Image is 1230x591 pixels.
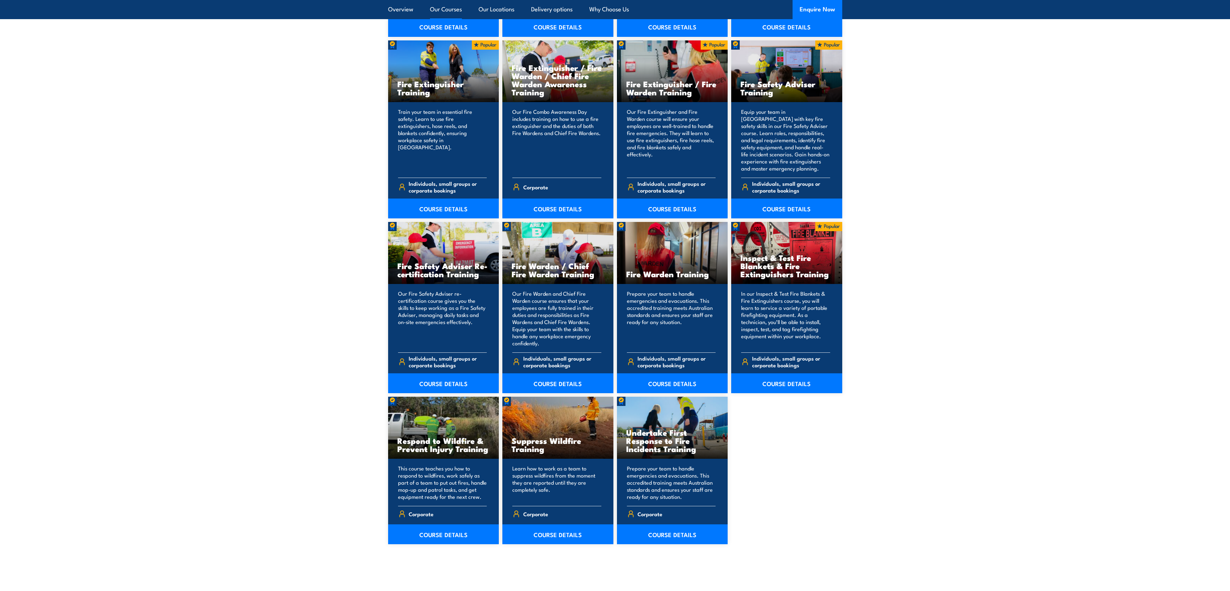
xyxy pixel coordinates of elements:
a: COURSE DETAILS [502,373,613,393]
h3: Fire Extinguisher / Fire Warden / Chief Fire Warden Awareness Training [512,63,604,96]
p: Prepare your team to handle emergencies and evacuations. This accredited training meets Australia... [627,465,716,500]
p: This course teaches you how to respond to wildfires, work safely as part of a team to put out fir... [398,465,487,500]
h3: Fire Extinguisher Training [397,80,490,96]
h3: Fire Safety Adviser Training [740,80,833,96]
p: Prepare your team to handle emergencies and evacuations. This accredited training meets Australia... [627,290,716,347]
a: COURSE DETAILS [388,17,499,37]
a: COURSE DETAILS [388,524,499,544]
a: COURSE DETAILS [731,17,842,37]
a: COURSE DETAILS [617,17,728,37]
a: COURSE DETAILS [502,524,613,544]
p: Equip your team in [GEOGRAPHIC_DATA] with key fire safety skills in our Fire Safety Adviser cours... [741,108,830,172]
span: Corporate [409,508,434,519]
h3: Fire Safety Adviser Re-certification Training [397,262,490,278]
h3: Undertake First Response to Fire Incidents Training [626,428,719,453]
h3: Respond to Wildfire & Prevent Injury Training [397,436,490,453]
p: Our Fire Warden and Chief Fire Warden course ensures that your employees are fully trained in the... [512,290,601,347]
a: COURSE DETAILS [502,17,613,37]
a: COURSE DETAILS [617,199,728,218]
span: Individuals, small groups or corporate bookings [523,355,601,368]
h3: Fire Warden / Chief Fire Warden Training [512,262,604,278]
span: Individuals, small groups or corporate bookings [752,355,830,368]
p: Our Fire Combo Awareness Day includes training on how to use a fire extinguisher and the duties o... [512,108,601,172]
a: COURSE DETAILS [388,373,499,393]
a: COURSE DETAILS [388,199,499,218]
h3: Fire Extinguisher / Fire Warden Training [626,80,719,96]
h3: Inspect & Test Fire Blankets & Fire Extinguishers Training [740,253,833,278]
p: Our Fire Extinguisher and Fire Warden course will ensure your employees are well-trained to handl... [627,108,716,172]
a: COURSE DETAILS [502,199,613,218]
h3: Fire Warden Training [626,270,719,278]
span: Individuals, small groups or corporate bookings [752,180,830,194]
h3: Suppress Wildfire Training [512,436,604,453]
span: Corporate [523,182,548,193]
span: Individuals, small groups or corporate bookings [638,355,716,368]
a: COURSE DETAILS [617,373,728,393]
span: Individuals, small groups or corporate bookings [638,180,716,194]
a: COURSE DETAILS [731,373,842,393]
a: COURSE DETAILS [731,199,842,218]
p: Our Fire Safety Adviser re-certification course gives you the skills to keep working as a Fire Sa... [398,290,487,347]
span: Individuals, small groups or corporate bookings [409,355,487,368]
a: COURSE DETAILS [617,524,728,544]
span: Corporate [638,508,662,519]
p: In our Inspect & Test Fire Blankets & Fire Extinguishers course, you will learn to service a vari... [741,290,830,347]
p: Train your team in essential fire safety. Learn to use fire extinguishers, hose reels, and blanke... [398,108,487,172]
p: Learn how to work as a team to suppress wildfires from the moment they are reported until they ar... [512,465,601,500]
span: Individuals, small groups or corporate bookings [409,180,487,194]
span: Corporate [523,508,548,519]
